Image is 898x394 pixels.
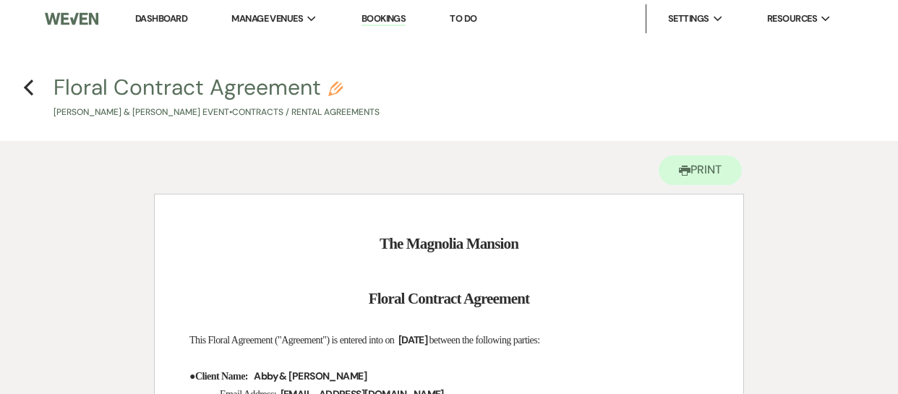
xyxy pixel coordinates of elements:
[45,4,98,34] img: Weven Logo
[195,371,248,382] strong: Client Name:
[54,106,380,119] p: [PERSON_NAME] & [PERSON_NAME] Event • Contracts / Rental Agreements
[362,12,406,26] a: Bookings
[668,12,709,26] span: Settings
[189,371,195,382] span: ●
[252,368,368,385] span: Abby & [PERSON_NAME]
[659,155,742,185] button: Print
[231,12,303,26] span: Manage Venues
[429,335,539,346] span: between the following parties:
[135,12,187,25] a: Dashboard
[54,77,380,119] button: Floral Contract Agreement[PERSON_NAME] & [PERSON_NAME] Event•Contracts / Rental Agreements
[189,335,394,346] span: This Floral Agreement ("Agreement") is entered into on
[397,332,429,348] span: [DATE]
[380,235,518,252] strong: The Magnolia Mansion
[767,12,817,26] span: Resources
[450,12,476,25] a: To Do
[369,290,529,307] strong: Floral Contract Agreement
